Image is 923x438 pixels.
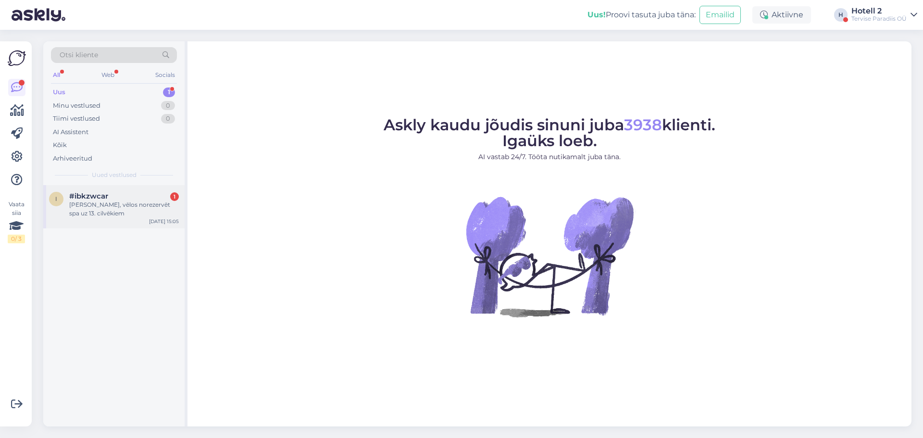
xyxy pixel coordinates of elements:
[699,6,741,24] button: Emailid
[851,15,907,23] div: Tervise Paradiis OÜ
[163,88,175,97] div: 1
[53,88,65,97] div: Uus
[587,9,696,21] div: Proovi tasuta juba täna:
[624,115,662,134] span: 3938
[153,69,177,81] div: Socials
[51,69,62,81] div: All
[752,6,811,24] div: Aktiivne
[149,218,179,225] div: [DATE] 15:05
[384,115,715,150] span: Askly kaudu jõudis sinuni juba klienti. Igaüks loeb.
[92,171,137,179] span: Uued vestlused
[53,140,67,150] div: Kõik
[8,49,26,67] img: Askly Logo
[69,200,179,218] div: [PERSON_NAME], vēlos norezervēt spa uz 13. cilvēkiem
[384,152,715,162] p: AI vastab 24/7. Tööta nutikamalt juba täna.
[53,127,88,137] div: AI Assistent
[851,7,907,15] div: Hotell 2
[69,192,108,200] span: #ibkzwcar
[53,101,100,111] div: Minu vestlused
[170,192,179,201] div: 1
[587,10,606,19] b: Uus!
[161,101,175,111] div: 0
[60,50,98,60] span: Otsi kliente
[53,114,100,124] div: Tiimi vestlused
[851,7,917,23] a: Hotell 2Tervise Paradiis OÜ
[463,170,636,343] img: No Chat active
[55,195,57,202] span: i
[161,114,175,124] div: 0
[53,154,92,163] div: Arhiveeritud
[834,8,848,22] div: H
[8,200,25,243] div: Vaata siia
[8,235,25,243] div: 0 / 3
[100,69,116,81] div: Web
